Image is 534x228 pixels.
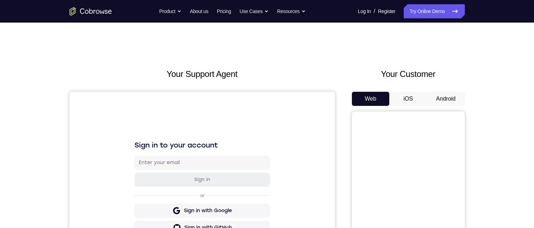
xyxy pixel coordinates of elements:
[114,115,162,122] div: Sign in with Google
[113,166,164,173] div: Sign in with Zendesk
[65,163,200,177] button: Sign in with Zendesk
[112,149,165,156] div: Sign in with Intercom
[119,183,169,188] a: Create a new account
[389,92,427,106] button: iOS
[427,92,465,106] button: Android
[65,182,200,188] p: Don't have an account?
[65,146,200,160] button: Sign in with Intercom
[217,4,231,18] a: Pricing
[378,4,395,18] a: Register
[70,7,112,16] a: Go to the home page
[240,4,269,18] button: Use Cases
[358,4,371,18] a: Log In
[115,132,162,139] div: Sign in with GitHub
[159,4,181,18] button: Product
[374,7,375,16] span: /
[129,101,137,107] p: or
[352,68,465,80] h2: Your Customer
[70,68,335,80] h2: Your Support Agent
[352,92,390,106] button: Web
[277,4,306,18] button: Resources
[65,129,200,143] button: Sign in with GitHub
[190,4,208,18] a: About us
[404,4,464,18] a: Try Online Demo
[65,112,200,126] button: Sign in with Google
